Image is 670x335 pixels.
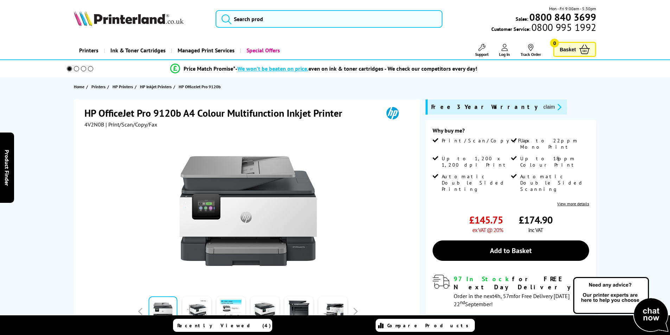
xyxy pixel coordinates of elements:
span: £145.75 [469,213,503,226]
a: Home [74,83,86,90]
span: Price Match Promise* [184,65,235,72]
span: 4V2N0B [84,121,104,128]
div: - even on ink & toner cartridges - We check our competitors every day! [235,65,477,72]
span: Printers [91,83,106,90]
sup: nd [460,299,465,305]
b: 0800 840 3699 [529,11,596,24]
a: Ink & Toner Cartridges [104,41,171,59]
a: Basket 0 [553,42,596,57]
span: Order in the next for Free Delivery [DATE] 22 September! [454,292,570,308]
a: Log In [499,44,510,57]
div: for FREE Next Day Delivery [454,275,589,291]
a: HP Printers [113,83,135,90]
a: 0800 840 3699 [528,14,596,20]
img: Printerland Logo [74,11,184,26]
li: modal_Promise [57,63,591,75]
a: Printers [91,83,107,90]
span: Up to 22ppm Mono Print [520,137,588,150]
span: Up to 18ppm Colour Print [520,155,588,168]
a: Add to Basket [433,240,589,261]
span: HP Inkjet Printers [140,83,172,90]
span: Free 3 Year Warranty [431,103,538,111]
a: Printerland Logo [74,11,207,27]
span: Up to 1,200 x 1,200 dpi Print [442,155,509,168]
a: Compare Products [376,319,475,332]
div: modal_delivery [433,275,589,307]
span: 0800 995 1992 [530,24,596,31]
span: Log In [499,52,510,57]
span: Automatic Double Sided Scanning [520,173,588,192]
span: inc VAT [528,226,543,233]
span: HP OfficeJet Pro 9120b [179,83,221,90]
span: Product Finder [4,149,11,186]
a: View more details [557,201,589,206]
span: Basket [560,45,576,54]
span: 97 In Stock [454,275,512,283]
a: Special Offers [240,41,285,59]
img: HP [376,107,409,120]
span: Customer Service: [491,24,596,32]
a: Managed Print Services [171,41,240,59]
span: HP Printers [113,83,133,90]
a: HP OfficeJet Pro 9120b [179,83,222,90]
h1: HP OfficeJet Pro 9120b A4 Colour Multifunction Inkjet Printer [84,107,349,120]
span: | Print/Scan/Copy/Fax [106,121,157,128]
span: ex VAT @ 20% [472,226,503,233]
span: £174.90 [519,213,553,226]
span: Automatic Double Sided Printing [442,173,509,192]
img: Open Live Chat window [572,276,670,334]
a: Recently Viewed (4) [173,319,272,332]
span: 4h, 57m [494,292,513,299]
span: Support [475,52,489,57]
a: Support [475,44,489,57]
a: Track Order [521,44,541,57]
span: Sales: [516,15,528,22]
span: Print/Scan/Copy/Fax [442,137,532,144]
span: Compare Products [387,322,472,329]
button: promo-description [541,103,563,111]
img: HP OfficeJet Pro 9120b [179,142,317,280]
input: Search prod [216,10,442,28]
div: Why buy me? [433,127,589,137]
a: Printers [74,41,104,59]
a: HP Inkjet Printers [140,83,173,90]
span: Recently Viewed (4) [177,322,271,329]
span: Home [74,83,84,90]
span: Mon - Fri 9:00am - 5:30pm [549,5,596,12]
span: Ink & Toner Cartridges [110,41,166,59]
span: We won’t be beaten on price, [237,65,308,72]
span: 0 [550,39,559,47]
